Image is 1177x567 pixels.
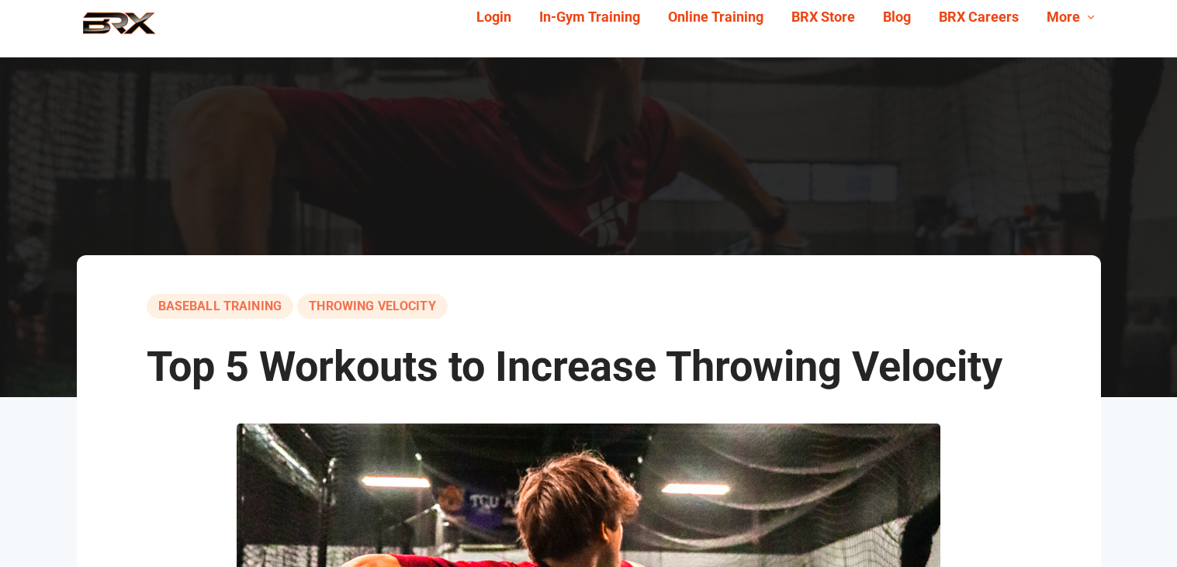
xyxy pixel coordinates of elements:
a: Blog [869,5,925,29]
span: Top 5 Workouts to Increase Throwing Velocity [147,342,1002,391]
div: Navigation Menu [451,5,1109,29]
a: More [1033,5,1109,29]
a: Throwing Velocity [297,294,448,319]
a: BRX Store [777,5,869,29]
a: In-Gym Training [525,5,654,29]
a: Login [462,5,525,29]
a: Online Training [654,5,777,29]
div: , [147,294,1031,319]
a: baseball training [147,294,294,319]
a: BRX Careers [925,5,1033,29]
img: BRX Performance [68,12,170,46]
